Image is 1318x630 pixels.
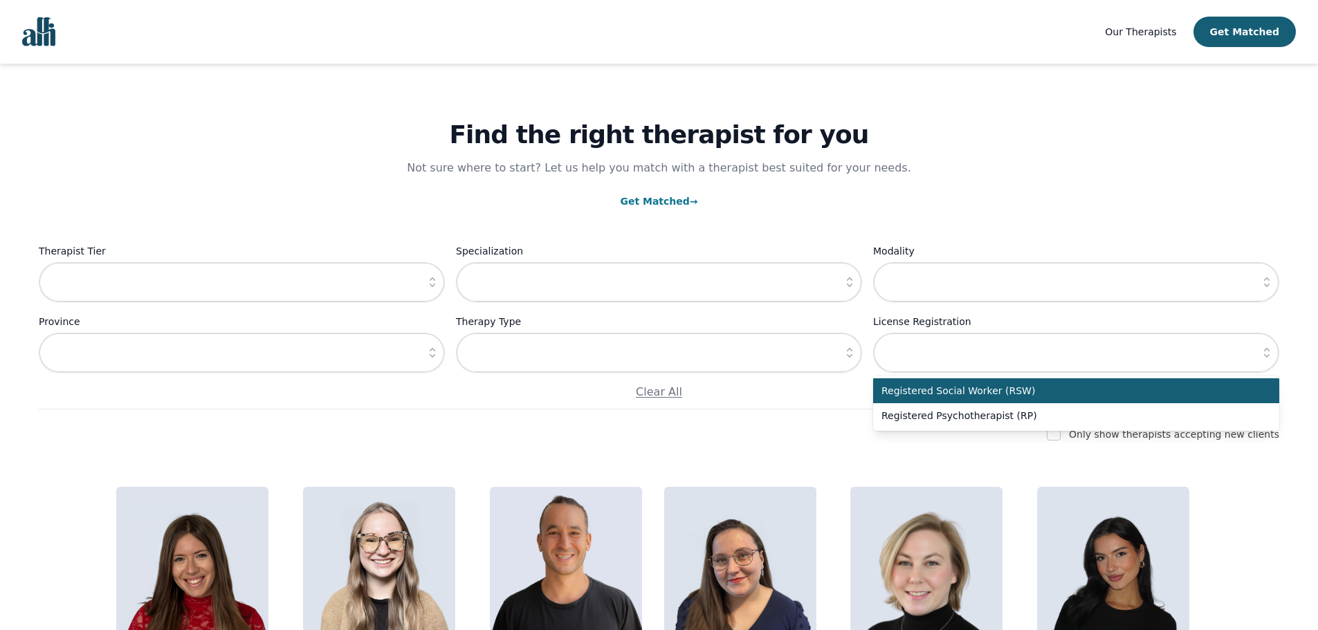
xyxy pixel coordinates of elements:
[394,160,925,176] p: Not sure where to start? Let us help you match with a therapist best suited for your needs.
[456,243,862,259] label: Specialization
[1105,24,1176,40] a: Our Therapists
[39,121,1279,149] h1: Find the right therapist for you
[456,313,862,330] label: Therapy Type
[1069,429,1279,440] label: Only show therapists accepting new clients
[620,196,697,207] a: Get Matched
[1105,26,1176,37] span: Our Therapists
[22,17,55,46] img: alli logo
[1193,17,1296,47] button: Get Matched
[39,384,1279,400] p: Clear All
[690,196,698,207] span: →
[873,243,1279,259] label: Modality
[881,409,1254,423] span: Registered Psychotherapist (RP)
[39,313,445,330] label: Province
[881,384,1254,398] span: Registered Social Worker (RSW)
[873,313,1279,330] label: License Registration
[39,243,445,259] label: Therapist Tier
